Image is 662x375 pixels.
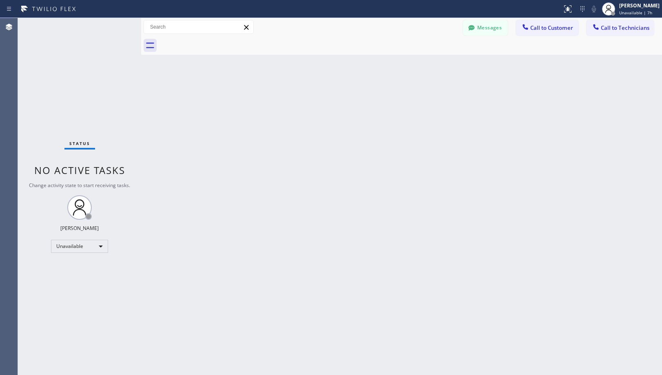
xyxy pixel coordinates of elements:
span: Status [69,141,90,146]
div: [PERSON_NAME] [60,225,99,232]
span: Unavailable | 7h [619,10,652,16]
button: Call to Technicians [587,20,654,36]
span: Call to Customer [530,24,573,31]
div: [PERSON_NAME] [619,2,660,9]
input: Search [144,20,253,33]
span: Change activity state to start receiving tasks. [29,182,130,189]
div: Unavailable [51,240,108,253]
span: Call to Technicians [601,24,649,31]
button: Messages [463,20,508,36]
span: No active tasks [34,163,125,177]
button: Mute [588,3,600,15]
button: Call to Customer [516,20,578,36]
